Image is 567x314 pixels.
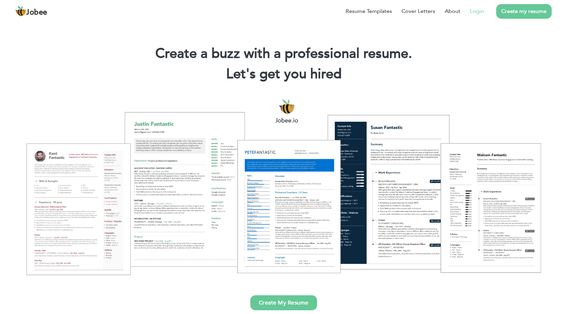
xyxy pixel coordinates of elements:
[10,65,557,83] h2: Let's
[250,295,317,310] a: Create My Resume
[496,4,552,19] a: Create my resume
[15,6,26,17] img: jobee.io
[15,6,47,17] a: Jobee
[346,7,392,15] a: Resume Templates
[26,9,47,16] span: Jobee
[259,65,342,83] span: get you hired
[445,7,460,15] a: About
[401,7,435,15] a: Cover Letters
[10,45,557,63] h1: Create a buzz with a professional resume.
[338,65,341,83] span: |
[470,7,484,15] a: Login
